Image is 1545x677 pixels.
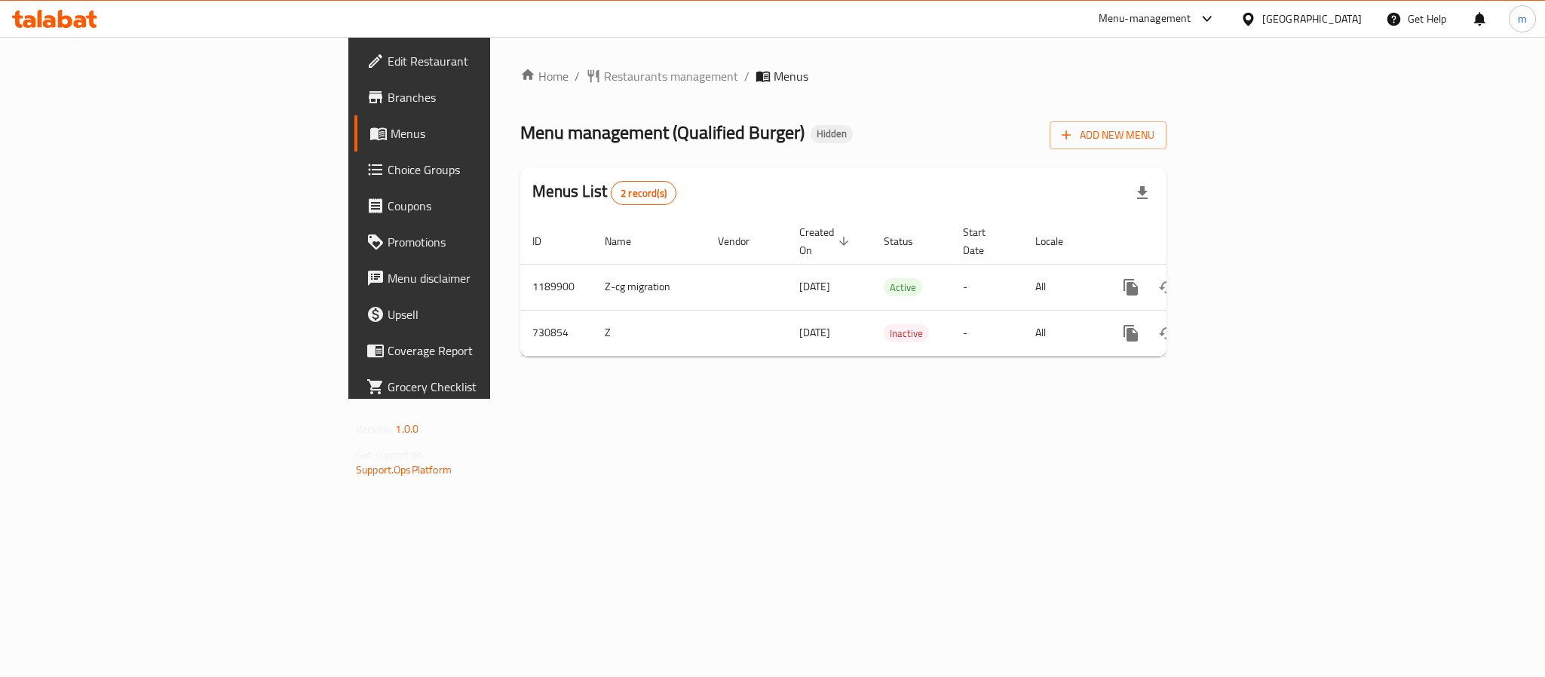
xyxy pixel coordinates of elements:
div: [GEOGRAPHIC_DATA] [1262,11,1362,27]
button: Change Status [1149,269,1185,305]
a: Branches [354,79,606,115]
span: Menu disclaimer [388,269,594,287]
li: / [744,67,750,85]
span: Restaurants management [604,67,738,85]
span: Coupons [388,197,594,215]
div: Export file [1124,175,1160,211]
a: Menus [354,115,606,152]
h2: Menus List [532,180,676,205]
span: Hidden [811,127,853,140]
span: Vendor [718,232,769,250]
a: Coverage Report [354,332,606,369]
span: [DATE] [799,323,830,342]
span: 2 record(s) [612,186,676,201]
span: ID [532,232,561,250]
span: Version: [356,419,393,439]
span: Menu management ( Qualified Burger ) [520,115,805,149]
span: Menus [391,124,594,142]
span: [DATE] [799,277,830,296]
div: Menu-management [1099,10,1191,28]
button: Add New Menu [1050,121,1166,149]
table: enhanced table [520,219,1270,357]
td: Z [593,310,706,356]
span: Status [884,232,933,250]
a: Menu disclaimer [354,260,606,296]
span: Coverage Report [388,342,594,360]
a: Choice Groups [354,152,606,188]
td: All [1023,310,1101,356]
button: Change Status [1149,315,1185,351]
div: Hidden [811,125,853,143]
span: m [1518,11,1527,27]
span: Add New Menu [1062,126,1154,145]
button: more [1113,315,1149,351]
button: more [1113,269,1149,305]
td: - [951,310,1023,356]
a: Grocery Checklist [354,369,606,405]
a: Restaurants management [586,67,738,85]
a: Edit Restaurant [354,43,606,79]
span: Created On [799,223,854,259]
div: Inactive [884,324,929,342]
td: All [1023,264,1101,310]
nav: breadcrumb [520,67,1166,85]
span: Branches [388,88,594,106]
span: Promotions [388,233,594,251]
span: Start Date [963,223,1005,259]
a: Promotions [354,224,606,260]
span: Get support on: [356,445,425,464]
span: Edit Restaurant [388,52,594,70]
a: Upsell [354,296,606,332]
span: Locale [1035,232,1083,250]
td: Z-cg migration [593,264,706,310]
div: Total records count [611,181,676,205]
span: Choice Groups [388,161,594,179]
span: Grocery Checklist [388,378,594,396]
span: Name [605,232,651,250]
a: Support.OpsPlatform [356,460,452,479]
span: 1.0.0 [395,419,418,439]
div: Active [884,278,922,296]
span: Menus [774,67,808,85]
th: Actions [1101,219,1270,265]
a: Coupons [354,188,606,224]
span: Active [884,279,922,296]
span: Upsell [388,305,594,323]
td: - [951,264,1023,310]
span: Inactive [884,325,929,342]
